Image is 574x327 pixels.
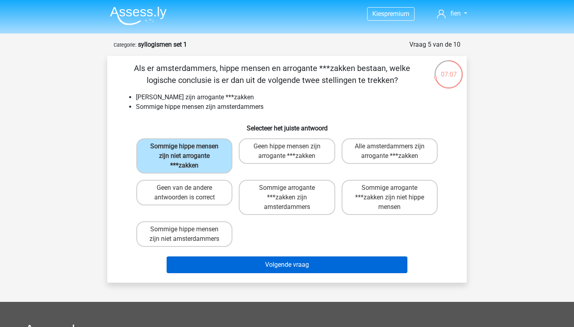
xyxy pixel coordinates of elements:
[239,138,335,164] label: Geen hippe mensen zijn arrogante ***zakken
[368,8,414,19] a: Kiespremium
[450,10,461,17] span: fien
[120,118,454,132] h6: Selecteer het juiste antwoord
[136,93,454,102] li: [PERSON_NAME] zijn arrogante ***zakken
[434,59,464,79] div: 07:07
[409,40,460,49] div: Vraag 5 van de 10
[136,221,232,247] label: Sommige hippe mensen zijn niet amsterdammers
[342,180,438,215] label: Sommige arrogante ***zakken zijn niet hippe mensen
[372,10,384,18] span: Kies
[434,9,470,18] a: fien
[114,42,136,48] small: Categorie:
[136,180,232,205] label: Geen van de andere antwoorden is correct
[167,256,408,273] button: Volgende vraag
[136,138,232,173] label: Sommige hippe mensen zijn niet arrogante ***zakken
[342,138,438,164] label: Alle amsterdammers zijn arrogante ***zakken
[110,6,167,25] img: Assessly
[138,41,187,48] strong: syllogismen set 1
[120,62,424,86] p: Als er amsterdammers, hippe mensen en arrogante ***zakken bestaan, welke logische conclusie is er...
[384,10,409,18] span: premium
[239,180,335,215] label: Sommige arrogante ***zakken zijn amsterdammers
[136,102,454,112] li: Sommige hippe mensen zijn amsterdammers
